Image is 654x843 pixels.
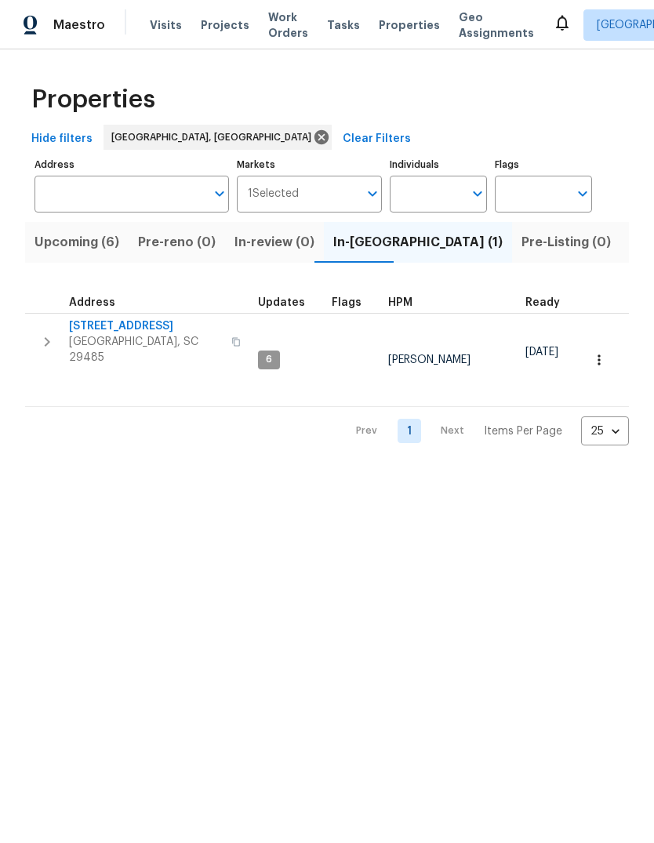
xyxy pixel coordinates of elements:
[35,231,119,253] span: Upcoming (6)
[237,160,383,169] label: Markets
[31,129,93,149] span: Hide filters
[258,297,305,308] span: Updates
[379,17,440,33] span: Properties
[209,183,231,205] button: Open
[572,183,594,205] button: Open
[333,231,503,253] span: In-[GEOGRAPHIC_DATA] (1)
[150,17,182,33] span: Visits
[234,231,314,253] span: In-review (0)
[390,160,487,169] label: Individuals
[525,297,574,308] div: Earliest renovation start date (first business day after COE or Checkout)
[268,9,308,41] span: Work Orders
[138,231,216,253] span: Pre-reno (0)
[343,129,411,149] span: Clear Filters
[581,411,629,452] div: 25
[336,125,417,154] button: Clear Filters
[69,297,115,308] span: Address
[388,297,412,308] span: HPM
[201,17,249,33] span: Projects
[332,297,362,308] span: Flags
[327,20,360,31] span: Tasks
[467,183,489,205] button: Open
[341,416,629,445] nav: Pagination Navigation
[398,419,421,443] a: Goto page 1
[104,125,332,150] div: [GEOGRAPHIC_DATA], [GEOGRAPHIC_DATA]
[35,160,229,169] label: Address
[388,354,471,365] span: [PERSON_NAME]
[260,353,278,366] span: 6
[248,187,299,201] span: 1 Selected
[111,129,318,145] span: [GEOGRAPHIC_DATA], [GEOGRAPHIC_DATA]
[521,231,611,253] span: Pre-Listing (0)
[525,347,558,358] span: [DATE]
[69,334,222,365] span: [GEOGRAPHIC_DATA], SC 29485
[69,318,222,334] span: [STREET_ADDRESS]
[459,9,534,41] span: Geo Assignments
[484,423,562,439] p: Items Per Page
[31,92,155,107] span: Properties
[525,297,560,308] span: Ready
[25,125,99,154] button: Hide filters
[495,160,592,169] label: Flags
[53,17,105,33] span: Maestro
[362,183,383,205] button: Open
